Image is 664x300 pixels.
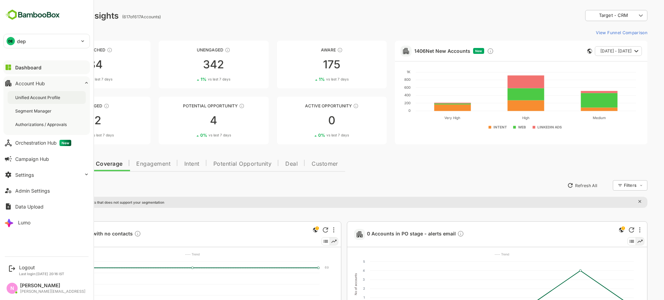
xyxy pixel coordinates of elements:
text: No of accounts [24,273,27,295]
div: Active Opportunity [253,103,362,108]
a: UnreachedThese accounts have not been engaged with for a defined time period841%vs last 7 days [17,41,126,88]
text: 200 [380,101,386,105]
text: Medium [569,116,582,120]
div: Orchestration Hub [15,140,71,146]
div: Refresh [605,227,610,233]
text: 20 [32,293,36,297]
span: Deal [261,161,274,167]
div: These accounts have open opportunities which might be at any of the Sales Stages [329,103,334,109]
div: Filters [599,179,623,192]
a: 69 Accounts with no contactsDescription not present [37,230,120,238]
div: 342 [135,59,244,70]
a: Potential OpportunityThese accounts are MQAs and can be passed on to Inside Sales40%vs last 7 days [135,97,244,144]
text: 0 [384,108,386,113]
span: New [451,49,458,53]
div: 4 [135,115,244,126]
button: Account Hub [3,76,90,90]
div: Campaign Hub [15,156,49,162]
img: BambooboxFullLogoMark.5f36c76dfaba33ec1ec1367b70bb1252.svg [3,8,62,21]
p: There are global insights that does not support your segmentation [30,200,140,204]
button: Dashboard [3,60,90,74]
button: Data Upload [3,200,90,213]
div: Description not present [433,230,440,238]
text: 5 [339,260,341,263]
div: DEdep [4,34,90,48]
div: Description not present [110,230,117,238]
span: vs last 7 days [302,133,325,138]
button: Refresh All [540,180,576,191]
text: 600 [380,85,386,89]
span: 69 Accounts with no contacts [37,230,117,238]
text: 69 [301,265,305,269]
text: Very High [420,116,436,120]
div: 0 % [294,133,325,138]
text: 2 [339,287,341,290]
div: Unified Account Profile [15,95,62,100]
div: 175 [253,59,362,70]
button: Lumo [3,215,90,229]
text: 400 [380,93,386,97]
text: ---- Trend [470,252,485,256]
div: Target - CRM [566,12,612,19]
div: Discover new ICP-fit accounts showing engagement — via intent surges, anonymous website visits, L... [463,48,470,55]
div: N [7,283,18,294]
div: Engaged [17,103,126,108]
text: 80 [32,260,36,263]
text: 4 [339,269,341,272]
span: [DATE] - [DATE] [576,47,607,56]
button: Settings [3,168,90,182]
div: [PERSON_NAME][EMAIL_ADDRESS] [20,289,85,294]
div: Aware [253,47,362,52]
span: 0 Accounts in PO stage - alerts email [343,230,440,238]
text: 3 [339,278,341,281]
text: 1K [382,70,386,74]
div: Lumo [18,220,30,225]
button: Campaign Hub [3,152,90,166]
div: More [615,227,616,233]
ag: ( 617 of 617 Accounts) [98,14,137,19]
a: AwareThese accounts have just entered the buying cycle and need further nurturing1751%vs last 7 days [253,41,362,88]
div: Dashboard [15,65,41,70]
span: vs last 7 days [67,133,90,138]
div: These accounts have not been engaged with for a defined time period [83,47,88,53]
div: This is a global insight. Segment selection is not applicable for this view [593,226,601,235]
text: 40 [32,282,36,286]
div: Target - CRM [561,9,623,22]
a: 1406Net New Accounts [390,48,446,54]
div: 1 % [58,77,88,82]
div: 1 % [176,77,206,82]
div: Refresh [298,227,304,233]
p: dep [17,38,26,45]
div: These accounts are MQAs and can be passed on to Inside Sales [215,103,220,109]
button: Orchestration HubNew [3,136,90,150]
div: More [309,227,310,233]
span: Engagement [112,161,146,167]
div: 1 % [295,77,324,82]
div: Data Upload [15,204,44,210]
div: Logout [19,264,64,270]
div: Authorizations / Approvals [15,122,68,127]
p: Last login: [DATE] 20:16 IST [19,272,64,276]
div: 0 [253,115,362,126]
text: ---- Trend [161,252,176,256]
span: New [59,140,71,146]
button: View Funnel Comparison [569,27,623,38]
text: 60 [32,271,36,274]
span: vs last 7 days [184,133,207,138]
div: 0 % [176,133,207,138]
div: DE [7,37,15,45]
div: 12 [17,115,126,126]
div: This is a global insight. Segment selection is not applicable for this view [287,226,295,235]
button: New Insights [17,179,67,192]
div: Filters [600,183,612,188]
span: vs last 7 days [184,77,206,82]
span: Data Quality and Coverage [24,161,98,167]
button: [DATE] - [DATE] [571,46,618,56]
div: Unengaged [135,47,244,52]
div: Potential Opportunity [135,103,244,108]
text: No of accounts [330,273,333,295]
div: 84 [17,59,126,70]
div: [PERSON_NAME] [20,283,85,289]
button: Admin Settings [3,184,90,197]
